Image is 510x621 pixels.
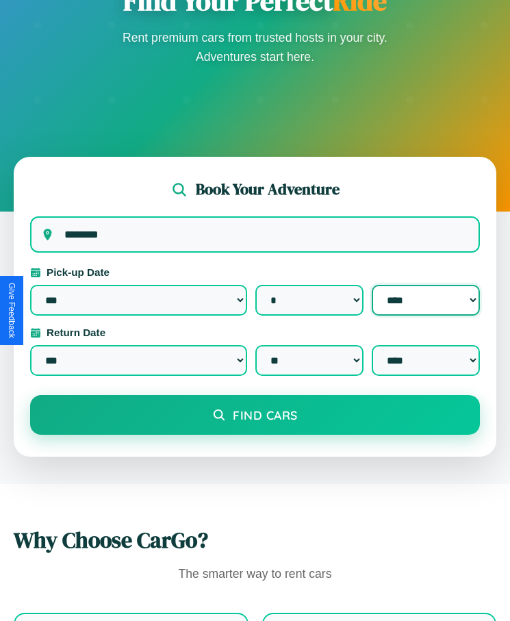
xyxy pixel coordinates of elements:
label: Pick-up Date [30,266,480,278]
p: The smarter way to rent cars [14,563,496,585]
h2: Book Your Adventure [196,179,340,200]
h2: Why Choose CarGo? [14,525,496,555]
p: Rent premium cars from trusted hosts in your city. Adventures start here. [118,28,392,66]
button: Find Cars [30,395,480,435]
label: Return Date [30,327,480,338]
div: Give Feedback [7,283,16,338]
